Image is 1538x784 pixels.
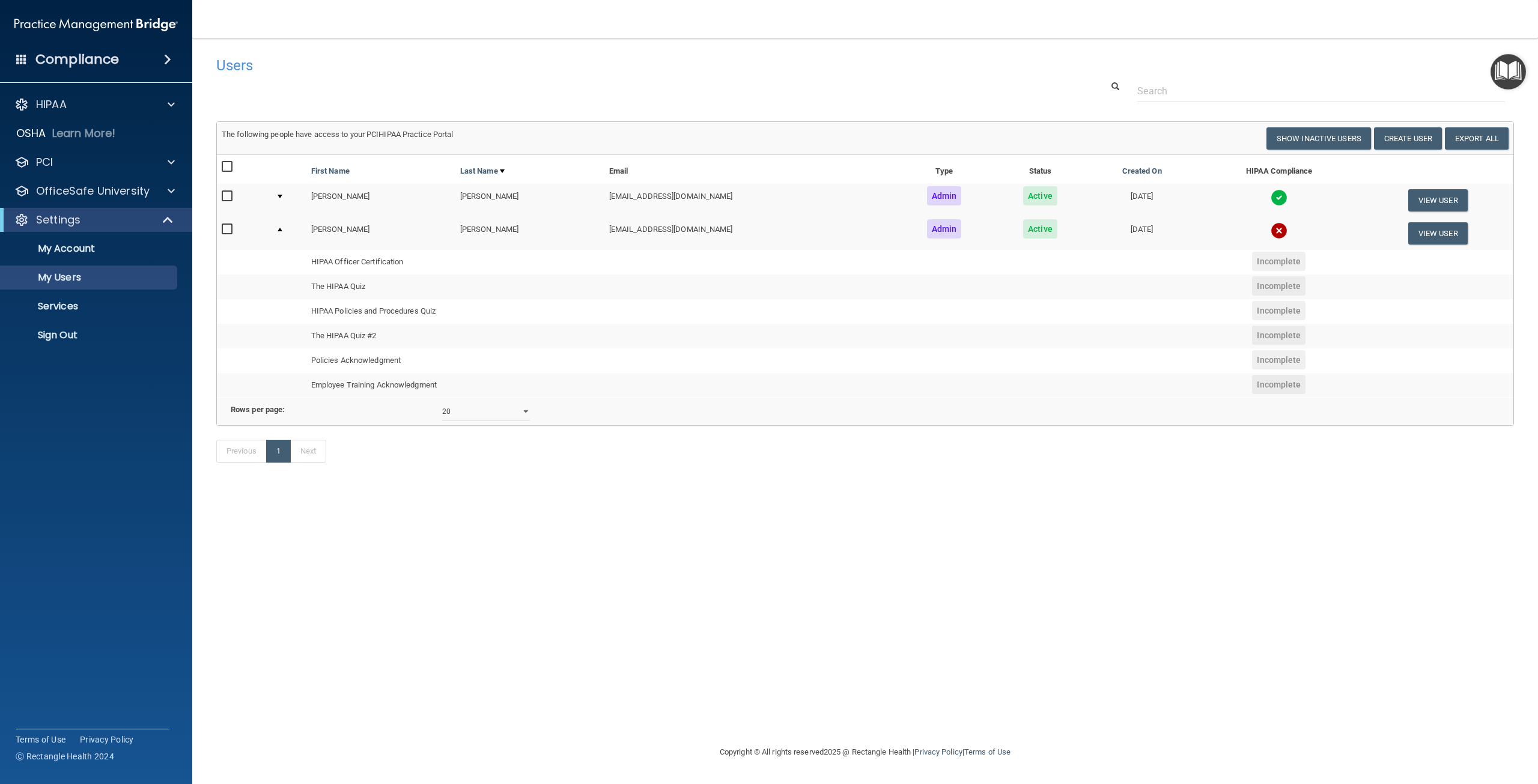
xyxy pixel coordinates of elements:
[36,155,53,169] p: PCI
[1023,219,1057,239] span: Active
[306,373,604,397] td: Employee Training Acknowledgment
[216,440,267,463] a: Previous
[1445,127,1509,150] a: Export All
[1271,189,1287,206] img: tick.e7d51cea.svg
[306,184,455,217] td: [PERSON_NAME]
[1088,184,1196,217] td: [DATE]
[646,733,1084,771] div: Copyright © All rights reserved 2025 @ Rectangle Health | |
[455,217,604,249] td: [PERSON_NAME]
[36,213,81,227] p: Settings
[455,184,604,217] td: [PERSON_NAME]
[1408,189,1468,211] button: View User
[16,750,114,762] span: Ⓒ Rectangle Health 2024
[14,13,178,37] img: PMB logo
[1252,375,1305,394] span: Incomplete
[1252,350,1305,369] span: Incomplete
[216,58,966,73] h4: Users
[1023,186,1057,205] span: Active
[35,51,119,68] h4: Compliance
[8,300,172,312] p: Services
[14,213,174,227] a: Settings
[52,126,116,141] p: Learn More!
[306,324,604,348] td: The HIPAA Quiz #2
[927,186,962,205] span: Admin
[604,184,896,217] td: [EMAIL_ADDRESS][DOMAIN_NAME]
[306,217,455,249] td: [PERSON_NAME]
[1088,217,1196,249] td: [DATE]
[14,97,175,112] a: HIPAA
[1374,127,1442,150] button: Create User
[1491,54,1526,90] button: Open Resource Center
[1137,80,1505,102] input: Search
[290,440,326,463] a: Next
[992,155,1088,184] th: Status
[8,272,172,284] p: My Users
[36,184,150,198] p: OfficeSafe University
[604,217,896,249] td: [EMAIL_ADDRESS][DOMAIN_NAME]
[311,164,350,178] a: First Name
[14,184,175,198] a: OfficeSafe University
[16,126,46,141] p: OSHA
[604,155,896,184] th: Email
[914,747,962,756] a: Privacy Policy
[8,329,172,341] p: Sign Out
[1408,222,1468,245] button: View User
[1252,301,1305,320] span: Incomplete
[896,155,992,184] th: Type
[231,405,285,414] b: Rows per page:
[8,243,172,255] p: My Account
[36,97,67,112] p: HIPAA
[1266,127,1371,150] button: Show Inactive Users
[1122,164,1162,178] a: Created On
[1196,155,1362,184] th: HIPAA Compliance
[16,734,65,746] a: Terms of Use
[266,440,291,463] a: 1
[1271,222,1287,239] img: cross.ca9f0e7f.svg
[306,275,604,299] td: The HIPAA Quiz
[14,155,175,169] a: PCI
[964,747,1011,756] a: Terms of Use
[460,164,505,178] a: Last Name
[1252,276,1305,296] span: Incomplete
[1252,326,1305,345] span: Incomplete
[80,734,134,746] a: Privacy Policy
[927,219,962,239] span: Admin
[222,130,454,139] span: The following people have access to your PCIHIPAA Practice Portal
[1252,252,1305,271] span: Incomplete
[306,250,604,275] td: HIPAA Officer Certification
[306,299,604,324] td: HIPAA Policies and Procedures Quiz
[306,348,604,373] td: Policies Acknowledgment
